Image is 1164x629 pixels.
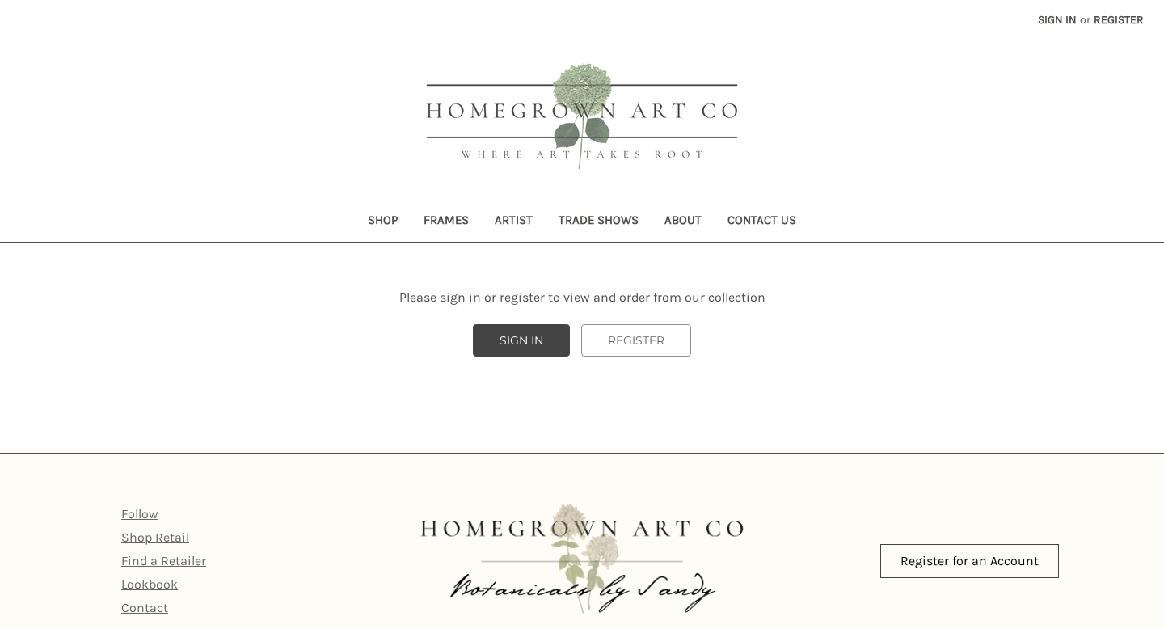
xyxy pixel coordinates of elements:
[121,554,206,569] a: Find a Retailer
[880,545,1059,579] a: Register for an Account
[473,324,570,357] a: SIGN IN
[400,45,764,191] img: HOMEGROWN ART CO
[1078,11,1092,28] span: or
[121,530,189,546] a: Shop Retail
[546,202,652,242] a: Trade Shows
[121,601,168,616] a: Contact
[715,202,809,242] a: Contact Us
[482,202,546,242] a: Artist
[399,289,765,305] span: Please sign in or register to view and order from our collection
[652,202,715,242] a: About
[355,202,411,242] a: Shop
[121,577,178,593] a: Lookbook
[411,202,482,242] a: Frames
[581,324,691,357] a: REGISTER
[121,507,158,522] a: Follow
